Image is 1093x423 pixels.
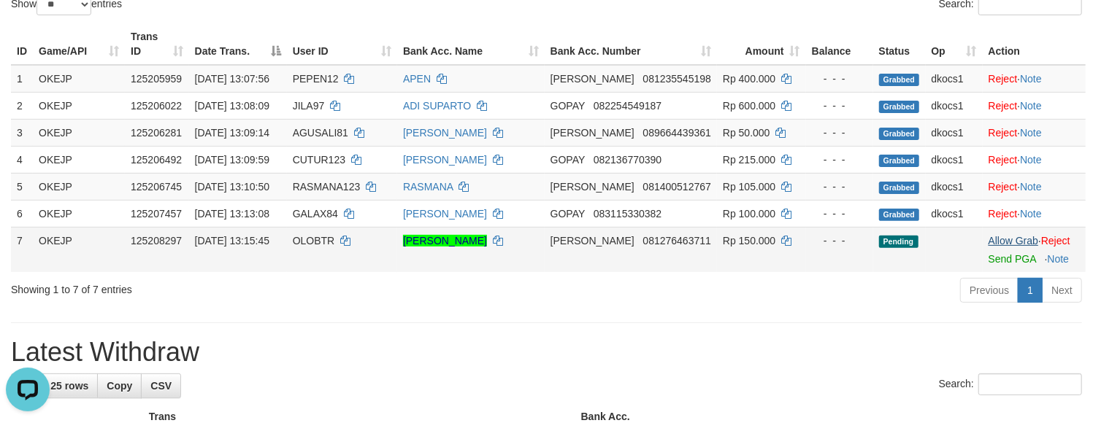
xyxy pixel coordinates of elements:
td: OKEJP [33,173,125,200]
div: - - - [812,71,867,86]
span: 125206022 [131,100,182,112]
a: Reject [989,208,1018,220]
span: Grabbed [879,155,920,167]
span: 125205959 [131,73,182,85]
input: Search: [978,373,1082,395]
a: Note [1020,127,1042,139]
td: dkocs1 [926,173,983,200]
span: [DATE] 13:09:14 [195,127,269,139]
td: · [983,173,1086,200]
a: Reject [1041,235,1070,247]
td: 6 [11,200,33,227]
td: 4 [11,146,33,173]
span: Copy [107,380,132,392]
span: Grabbed [879,128,920,140]
span: [DATE] 13:09:59 [195,154,269,166]
span: Grabbed [879,182,920,194]
span: Rp 100.000 [723,208,775,220]
span: GOPAY [551,154,585,166]
span: Rp 215.000 [723,154,775,166]
span: [PERSON_NAME] [551,73,634,85]
span: CSV [150,380,172,392]
a: CSV [141,373,181,398]
td: · [983,92,1086,119]
td: OKEJP [33,200,125,227]
td: 3 [11,119,33,146]
th: Op: activate to sort column ascending [926,23,983,65]
td: dkocs1 [926,65,983,93]
a: Reject [989,181,1018,193]
span: Rp 400.000 [723,73,775,85]
a: Note [1048,253,1070,265]
span: 125206745 [131,181,182,193]
span: Copy 089664439361 to clipboard [643,127,711,139]
a: ADI SUPARTO [403,100,471,112]
span: Copy 081400512767 to clipboard [643,181,711,193]
th: Bank Acc. Number: activate to sort column ascending [545,23,717,65]
a: Next [1042,278,1082,303]
span: [PERSON_NAME] [551,127,634,139]
a: [PERSON_NAME] [403,208,487,220]
span: [PERSON_NAME] [551,235,634,247]
span: Rp 150.000 [723,235,775,247]
a: Note [1020,181,1042,193]
a: Previous [960,278,1019,303]
span: 125206281 [131,127,182,139]
a: Reject [989,73,1018,85]
a: Note [1020,208,1042,220]
span: CUTUR123 [293,154,345,166]
span: Grabbed [879,74,920,86]
label: Search: [939,373,1082,395]
a: RASMANA [403,181,453,193]
span: PEPEN12 [293,73,339,85]
th: Balance [806,23,873,65]
a: Note [1020,154,1042,166]
div: - - - [812,179,867,194]
span: 125206492 [131,154,182,166]
td: 2 [11,92,33,119]
span: [DATE] 13:10:50 [195,181,269,193]
a: Note [1020,100,1042,112]
td: 7 [11,227,33,272]
span: GOPAY [551,100,585,112]
div: Showing 1 to 7 of 7 entries [11,276,445,297]
div: - - - [812,233,867,248]
th: ID [11,23,33,65]
a: [PERSON_NAME] [403,154,487,166]
a: Copy [97,373,142,398]
th: Game/API: activate to sort column ascending [33,23,125,65]
span: OLOBTR [293,235,335,247]
span: GALAX84 [293,208,338,220]
span: 125207457 [131,208,182,220]
th: Date Trans.: activate to sort column descending [189,23,287,65]
span: JILA97 [293,100,325,112]
span: Copy 082254549187 to clipboard [594,100,661,112]
a: Reject [989,127,1018,139]
span: Grabbed [879,101,920,113]
span: Rp 600.000 [723,100,775,112]
td: OKEJP [33,227,125,272]
td: · [983,65,1086,93]
a: APEN [403,73,431,85]
th: User ID: activate to sort column ascending [287,23,397,65]
td: 1 [11,65,33,93]
span: [DATE] 13:15:45 [195,235,269,247]
span: Grabbed [879,209,920,221]
th: Bank Acc. Name: activate to sort column ascending [397,23,545,65]
td: dkocs1 [926,200,983,227]
th: Amount: activate to sort column ascending [717,23,806,65]
span: Copy 082136770390 to clipboard [594,154,661,166]
a: Send PGA [989,253,1036,265]
a: Reject [989,100,1018,112]
th: Status [873,23,926,65]
td: OKEJP [33,65,125,93]
td: OKEJP [33,119,125,146]
span: RASMANA123 [293,181,361,193]
span: GOPAY [551,208,585,220]
span: · [989,235,1041,247]
td: · [983,200,1086,227]
td: dkocs1 [926,146,983,173]
span: AGUSALI81 [293,127,348,139]
div: - - - [812,98,867,113]
span: 125208297 [131,235,182,247]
